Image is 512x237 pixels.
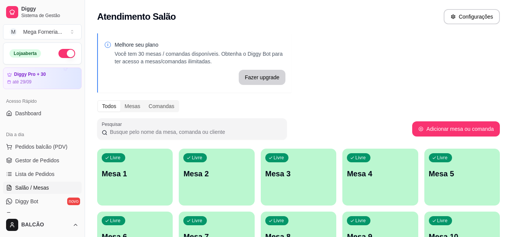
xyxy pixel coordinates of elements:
[444,9,500,24] button: Configurações
[110,155,121,161] p: Livre
[342,149,418,206] button: LivreMesa 4
[23,28,62,36] div: Mega Forneria ...
[3,107,82,119] a: Dashboard
[355,155,366,161] p: Livre
[110,218,121,224] p: Livre
[192,155,202,161] p: Livre
[21,221,69,228] span: BALCÃO
[98,101,120,111] div: Todos
[115,50,285,65] p: Você tem 30 mesas / comandas disponíveis. Obtenha o Diggy Bot para ter acesso a mesas/comandas il...
[3,3,82,21] a: DiggySistema de Gestão
[21,13,79,19] span: Sistema de Gestão
[265,168,332,179] p: Mesa 3
[424,149,500,206] button: LivreMesa 5
[183,168,250,179] p: Mesa 2
[107,128,282,136] input: Pesquisar
[3,168,82,180] a: Lista de Pedidos
[15,211,26,219] span: KDS
[429,168,495,179] p: Mesa 5
[274,155,284,161] p: Livre
[58,49,75,58] button: Alterar Status
[3,182,82,194] a: Salão / Mesas
[274,218,284,224] p: Livre
[3,216,82,234] button: BALCÃO
[437,218,448,224] p: Livre
[13,79,32,85] article: até 29/09
[3,129,82,141] div: Dia a dia
[3,67,82,89] a: Diggy Pro + 30até 29/09
[145,101,179,111] div: Comandas
[239,70,285,85] button: Fazer upgrade
[15,157,59,164] span: Gestor de Pedidos
[115,41,285,49] p: Melhore seu plano
[21,6,79,13] span: Diggy
[3,209,82,221] a: KDS
[14,72,46,77] article: Diggy Pro + 30
[3,154,82,166] a: Gestor de Pedidos
[15,170,55,178] span: Lista de Pedidos
[192,218,202,224] p: Livre
[15,184,49,191] span: Salão / Mesas
[102,121,124,127] label: Pesquisar
[261,149,336,206] button: LivreMesa 3
[412,121,500,137] button: Adicionar mesa ou comanda
[3,195,82,207] a: Diggy Botnovo
[102,168,168,179] p: Mesa 1
[3,95,82,107] div: Acesso Rápido
[97,149,173,206] button: LivreMesa 1
[437,155,448,161] p: Livre
[120,101,144,111] div: Mesas
[3,141,82,153] button: Pedidos balcão (PDV)
[15,198,38,205] span: Diggy Bot
[97,11,176,23] h2: Atendimento Salão
[3,24,82,39] button: Select a team
[355,218,366,224] p: Livre
[9,49,41,58] div: Loja aberta
[15,143,68,151] span: Pedidos balcão (PDV)
[9,28,17,36] span: M
[179,149,254,206] button: LivreMesa 2
[15,110,41,117] span: Dashboard
[347,168,413,179] p: Mesa 4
